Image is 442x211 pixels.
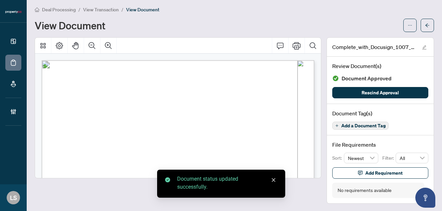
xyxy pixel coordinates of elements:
[362,87,399,98] span: Rescind Approval
[408,23,412,28] span: ellipsis
[270,176,277,184] a: Close
[341,123,386,128] span: Add a Document Tag
[78,6,80,13] li: /
[83,7,119,13] span: View Transaction
[332,75,339,82] img: Document Status
[382,154,396,162] p: Filter:
[415,188,435,208] button: Open asap
[42,7,76,13] span: Deal Processing
[338,187,392,194] div: No requirements available
[10,193,17,202] span: LS
[332,122,389,130] button: Add a Document Tag
[425,23,430,28] span: arrow-left
[121,6,123,13] li: /
[342,74,392,83] span: Document Approved
[348,153,375,163] span: Newest
[332,109,428,117] h4: Document Tag(s)
[400,153,424,163] span: All
[332,167,428,179] button: Add Requirement
[35,7,39,12] span: home
[177,175,277,191] div: Document status updated successfully.
[332,43,416,51] span: Complete_with_Docusign_1007_-_750_Bay_St_-_T.pdf
[335,124,339,127] span: plus
[332,87,428,98] button: Rescind Approval
[422,45,427,50] span: edit
[365,168,403,178] span: Add Requirement
[165,177,170,182] span: check-circle
[332,141,428,149] h4: File Requirements
[5,10,21,14] img: logo
[332,62,428,70] h4: Review Document(s)
[126,7,159,13] span: View Document
[332,154,344,162] p: Sort:
[271,178,276,182] span: close
[35,20,105,31] h1: View Document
